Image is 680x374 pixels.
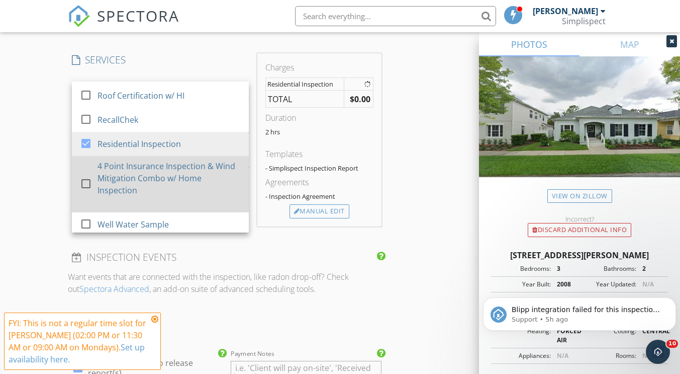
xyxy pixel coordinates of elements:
[533,6,598,16] div: [PERSON_NAME]
[562,16,606,26] div: Simplispect
[579,32,680,56] a: MAP
[265,164,373,172] div: - Simplispect Inspection Report
[267,80,342,88] div: Residential Inspection
[79,283,149,294] a: Spectora Advanced
[479,32,579,56] a: PHOTOS
[68,271,385,295] p: Want events that are connected with the inspection, like radon drop-off? Check out , an add-on su...
[479,276,680,347] iframe: Intercom notifications message
[551,264,579,273] div: 3
[494,264,551,273] div: Bedrooms:
[479,56,680,201] img: streetview
[72,327,381,340] h4: PAYMENT
[98,218,169,231] div: Well Water Sample
[646,340,670,364] iframe: Intercom live chat
[265,112,373,124] div: Duration
[68,14,179,35] a: SPECTORA
[72,251,381,264] h4: INSPECTION EVENTS
[636,264,665,273] div: 2
[289,204,349,218] div: Manual Edit
[579,351,636,360] div: Rooms:
[528,223,631,237] div: Discard Additional info
[97,5,179,26] span: SPECTORA
[479,215,680,223] div: Incorrect?
[265,176,373,188] div: Agreements
[491,249,668,261] div: [STREET_ADDRESS][PERSON_NAME]
[666,340,678,348] span: 10
[98,90,184,102] div: Roof Certification w/ HI
[295,6,496,26] input: Search everything...
[98,114,138,126] div: RecallChek
[72,53,249,66] h4: SERVICES
[579,264,636,273] div: Bathrooms:
[642,351,654,360] span: N/A
[265,61,373,73] div: Charges
[237,84,249,96] i: arrow_drop_down
[68,5,90,27] img: The Best Home Inspection Software - Spectora
[98,160,241,196] div: 4 Point Insurance Inspection & Wind Mitigation Combo w/ Home Inspection
[557,351,568,360] span: N/A
[265,90,344,108] td: TOTAL
[265,148,373,160] div: Templates
[265,192,373,200] div: - Inspection Agreement
[350,94,370,105] strong: $0.00
[265,128,373,136] p: 2 hrs
[494,351,551,360] div: Appliances:
[98,138,181,150] div: Residential Inspection
[547,189,612,203] a: View on Zillow
[9,317,148,365] div: FYI: This is not a regular time slot for [PERSON_NAME] (02:00 PM or 11:30 AM or 09:00 AM on Monda...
